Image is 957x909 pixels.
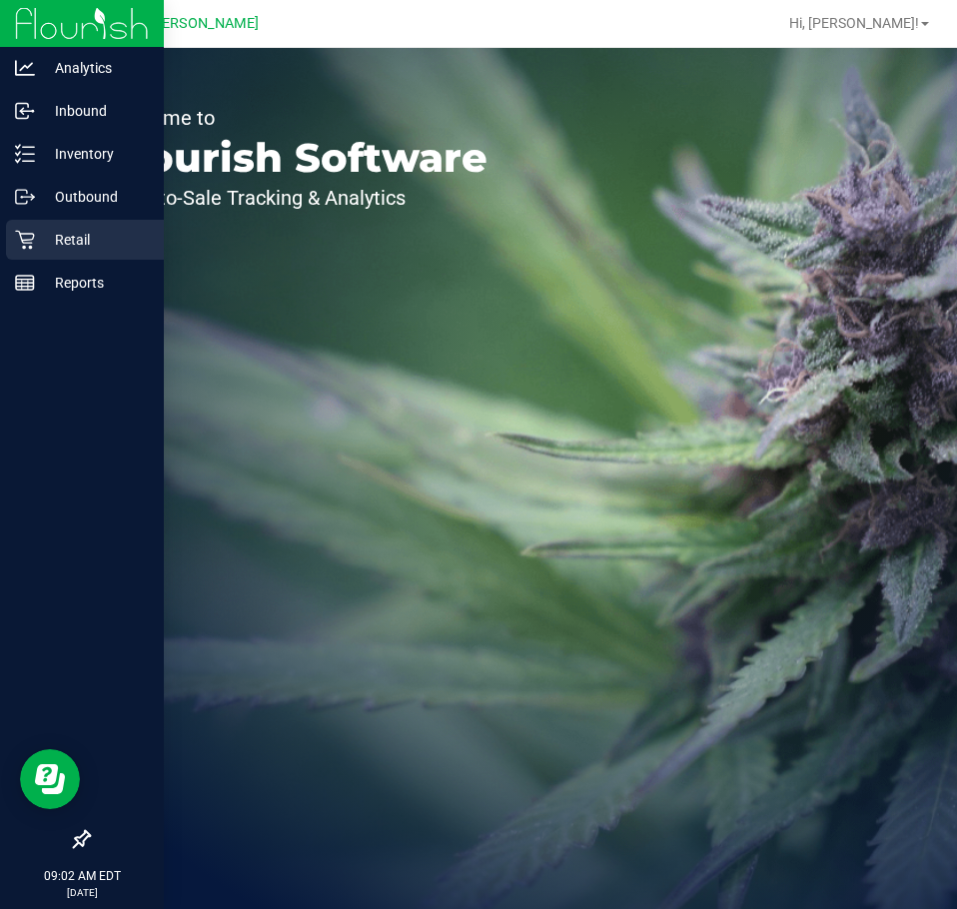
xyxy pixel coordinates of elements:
[15,101,35,121] inline-svg: Inbound
[15,58,35,78] inline-svg: Analytics
[35,271,155,295] p: Reports
[35,228,155,252] p: Retail
[15,144,35,164] inline-svg: Inventory
[35,142,155,166] p: Inventory
[789,15,919,31] span: Hi, [PERSON_NAME]!
[108,188,487,208] p: Seed-to-Sale Tracking & Analytics
[108,138,487,178] p: Flourish Software
[35,99,155,123] p: Inbound
[35,185,155,209] p: Outbound
[15,230,35,250] inline-svg: Retail
[15,187,35,207] inline-svg: Outbound
[20,749,80,809] iframe: Resource center
[108,108,487,128] p: Welcome to
[15,273,35,293] inline-svg: Reports
[149,15,259,32] span: [PERSON_NAME]
[35,56,155,80] p: Analytics
[9,867,155,885] p: 09:02 AM EDT
[9,885,155,900] p: [DATE]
